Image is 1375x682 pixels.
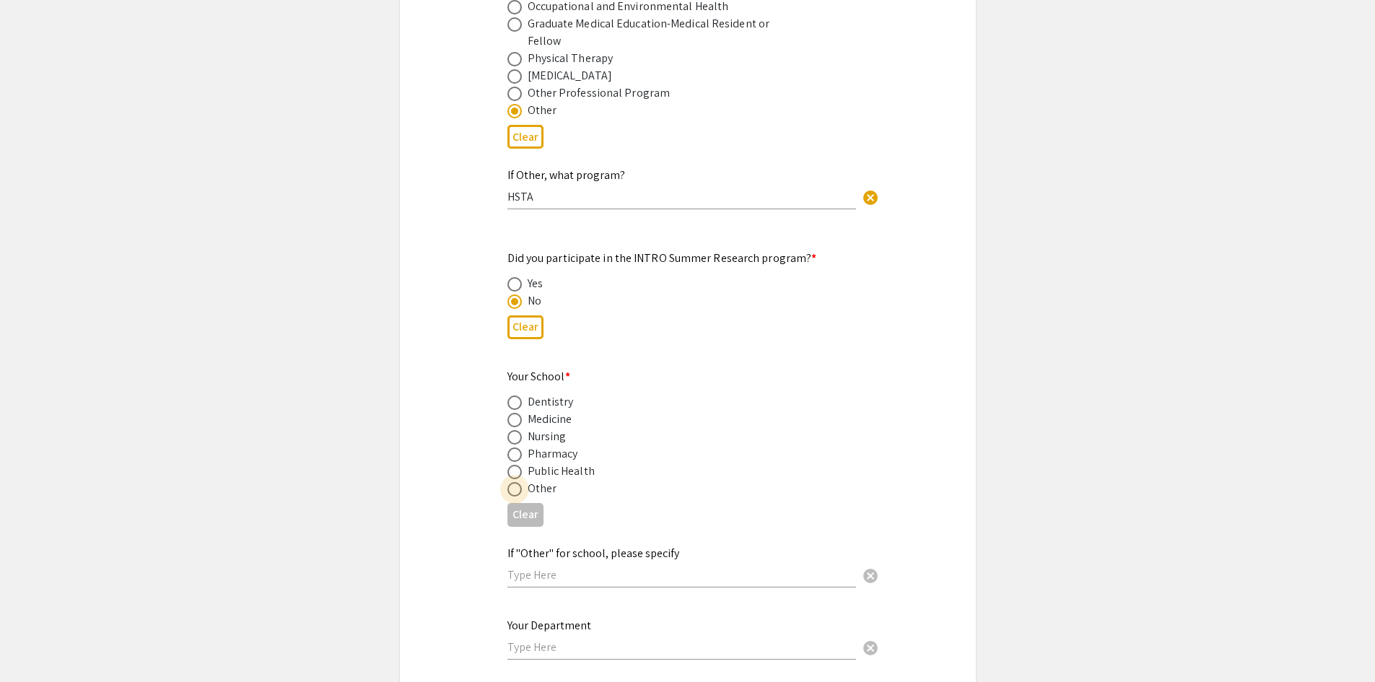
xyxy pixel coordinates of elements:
button: Clear [856,632,885,661]
mat-label: If "Other" for school, please specify [507,546,679,561]
div: Dentistry [528,393,574,411]
div: No [528,292,541,310]
span: cancel [862,189,879,206]
button: Clear [856,183,885,211]
div: Public Health [528,463,595,480]
button: Clear [856,560,885,589]
div: Yes [528,275,543,292]
mat-label: If Other, what program? [507,167,625,183]
mat-label: Your Department [507,618,591,633]
div: Graduate Medical Education-Medical Resident or Fellow [528,15,780,50]
span: cancel [862,639,879,657]
div: [MEDICAL_DATA] [528,67,612,84]
button: Clear [507,125,544,149]
div: Physical Therapy [528,50,614,67]
div: Nursing [528,428,567,445]
button: Clear [507,503,544,527]
div: Other [528,102,557,119]
iframe: Chat [11,617,61,671]
span: cancel [862,567,879,585]
button: Clear [507,315,544,339]
div: Pharmacy [528,445,578,463]
mat-label: Did you participate in the INTRO Summer Research program? [507,250,817,266]
div: Medicine [528,411,572,428]
input: Type Here [507,189,856,204]
div: Other [528,480,557,497]
input: Type Here [507,639,856,655]
mat-label: Your School [507,369,570,384]
div: Other Professional Program [528,84,671,102]
input: Type Here [507,567,856,582]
